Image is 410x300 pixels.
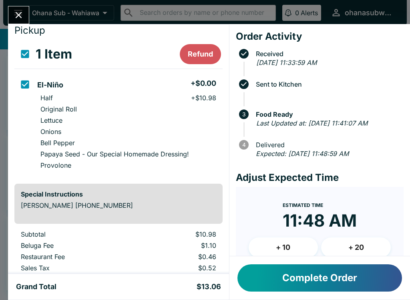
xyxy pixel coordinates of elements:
button: Complete Order [237,264,402,292]
p: + $10.98 [191,94,216,102]
span: Delivered [252,141,404,148]
span: Food Ready [252,111,404,118]
p: Half [40,94,53,102]
button: + 20 [321,237,391,257]
p: Onions [40,128,61,136]
table: orders table [14,40,223,177]
p: Provolone [40,161,71,169]
span: Received [252,50,404,57]
p: Bell Pepper [40,139,75,147]
p: Sales Tax [21,264,127,272]
text: 3 [242,111,245,118]
p: $1.10 [139,241,216,249]
h4: Adjust Expected Time [236,172,404,184]
p: Lettuce [40,116,62,124]
time: 11:48 AM [283,210,357,231]
p: Original Roll [40,105,77,113]
button: + 10 [249,237,318,257]
span: Sent to Kitchen [252,81,404,88]
text: 4 [242,142,245,148]
p: $0.52 [139,264,216,272]
em: [DATE] 11:33:59 AM [256,59,317,67]
table: orders table [14,230,223,275]
h5: + $0.00 [191,79,216,88]
button: Refund [180,44,221,64]
p: Restaurant Fee [21,253,127,261]
em: Last Updated at: [DATE] 11:41:07 AM [256,119,368,127]
span: Pickup [14,24,45,36]
p: $0.46 [139,253,216,261]
p: $10.98 [139,230,216,238]
h5: Grand Total [16,282,56,292]
h3: 1 Item [36,46,72,62]
em: Expected: [DATE] 11:48:59 AM [256,150,349,158]
p: [PERSON_NAME] [PHONE_NUMBER] [21,201,216,209]
h5: $13.06 [197,282,221,292]
p: Subtotal [21,230,127,238]
p: Papaya Seed - Our Special Homemade Dressing! [40,150,189,158]
h6: Special Instructions [21,190,216,198]
p: Beluga Fee [21,241,127,249]
h5: El-Niño [37,80,63,90]
h4: Order Activity [236,30,404,43]
span: Estimated Time [283,202,323,208]
button: Close [8,6,29,24]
